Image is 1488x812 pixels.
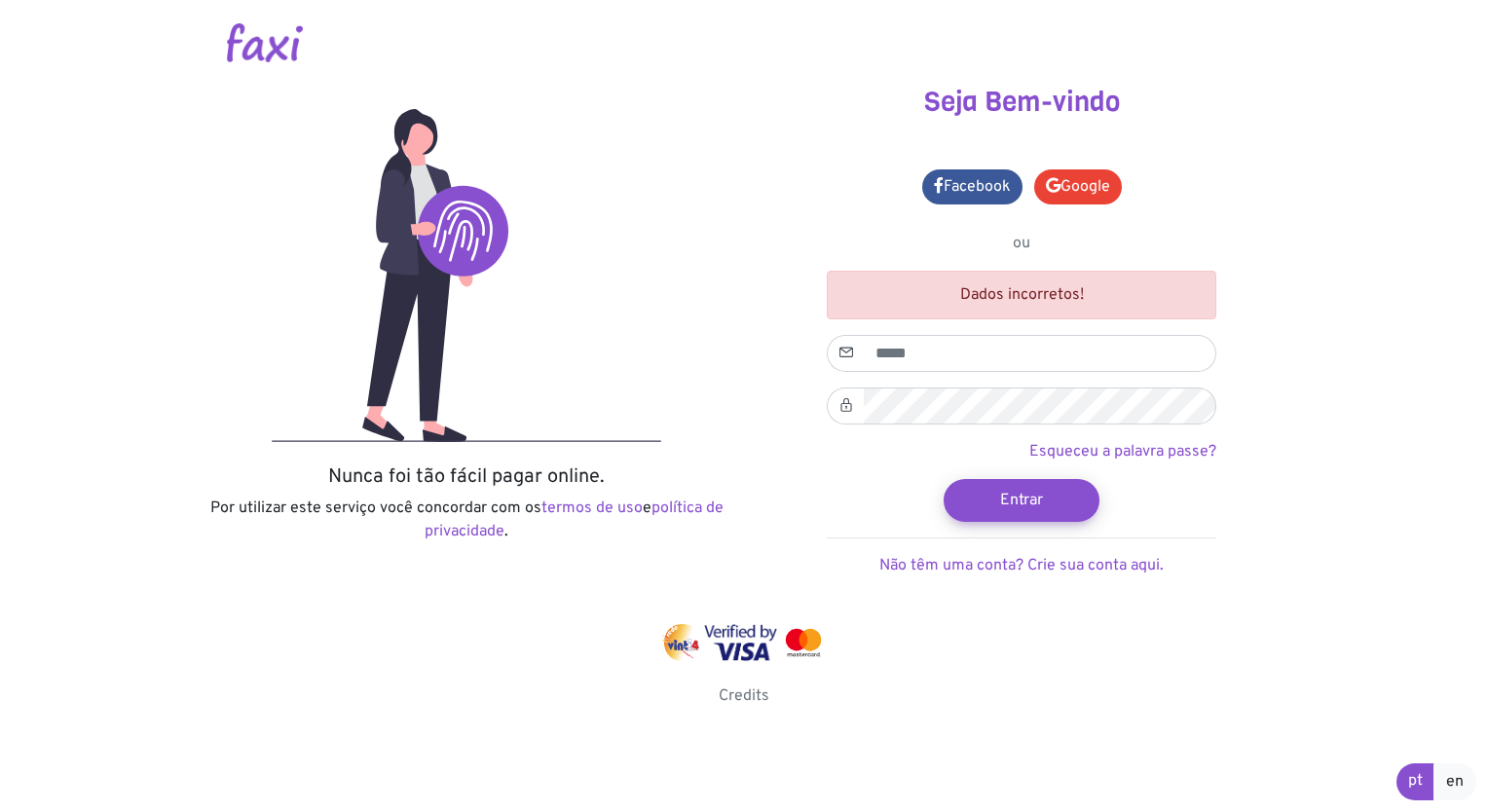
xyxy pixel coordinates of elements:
h5: Nunca foi tão fácil pagar online. [204,465,729,489]
div: Dados incorretos! [827,271,1216,319]
a: Credits [719,686,769,706]
p: Por utilizar este serviço você concordar com os e . [204,497,729,543]
button: Entrar [944,479,1099,522]
h3: Seja Bem-vindo [759,86,1284,119]
p: ou [827,232,1216,255]
a: en [1433,763,1476,800]
img: visa [704,624,777,661]
a: Google [1034,169,1122,204]
a: Não têm uma conta? Crie sua conta aqui. [879,556,1164,575]
a: termos de uso [541,498,643,518]
a: Esqueceu a palavra passe? [1029,442,1216,461]
img: vinti4 [662,624,701,661]
a: Facebook [922,169,1023,204]
a: pt [1396,763,1434,800]
img: mastercard [781,624,826,661]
